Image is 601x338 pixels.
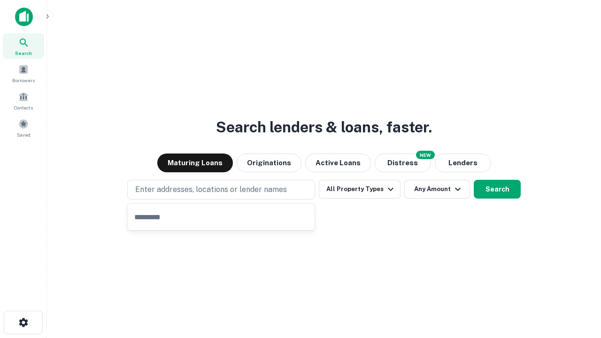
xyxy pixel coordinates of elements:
a: Borrowers [3,61,44,86]
a: Search [3,33,44,59]
button: Active Loans [305,154,371,172]
button: Lenders [435,154,491,172]
button: All Property Types [319,180,401,199]
p: Enter addresses, locations or lender names [135,184,287,195]
a: Contacts [3,88,44,113]
button: Maturing Loans [157,154,233,172]
img: capitalize-icon.png [15,8,33,26]
button: Any Amount [404,180,470,199]
span: Borrowers [12,77,35,84]
span: Saved [17,131,31,138]
button: Search distressed loans with lien and other non-mortgage details. [375,154,431,172]
span: Search [15,49,32,57]
button: Originations [237,154,301,172]
span: Contacts [14,104,33,111]
button: Search [474,180,521,199]
a: Saved [3,115,44,140]
h3: Search lenders & loans, faster. [216,116,432,138]
button: Enter addresses, locations or lender names [127,180,315,200]
iframe: Chat Widget [554,263,601,308]
div: NEW [416,151,435,159]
